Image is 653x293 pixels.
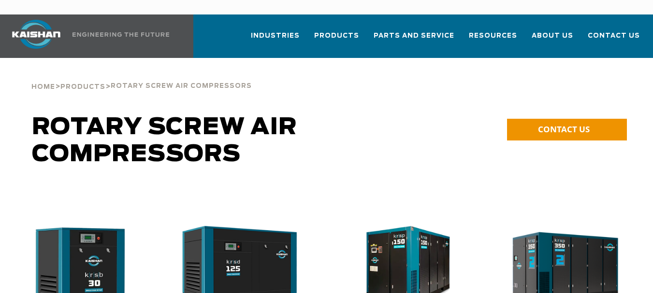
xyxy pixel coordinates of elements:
[60,82,105,91] a: Products
[532,23,573,56] a: About Us
[73,32,169,37] img: Engineering the future
[469,23,517,56] a: Resources
[588,23,640,56] a: Contact Us
[532,30,573,42] span: About Us
[374,23,454,56] a: Parts and Service
[111,83,252,89] span: Rotary Screw Air Compressors
[469,30,517,42] span: Resources
[32,116,297,166] span: Rotary Screw Air Compressors
[60,84,105,90] span: Products
[251,23,300,56] a: Industries
[314,30,359,42] span: Products
[374,30,454,42] span: Parts and Service
[31,58,252,95] div: > >
[251,30,300,42] span: Industries
[507,119,627,140] a: CONTACT US
[588,30,640,42] span: Contact Us
[31,84,55,90] span: Home
[314,23,359,56] a: Products
[31,82,55,91] a: Home
[538,124,590,135] span: CONTACT US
